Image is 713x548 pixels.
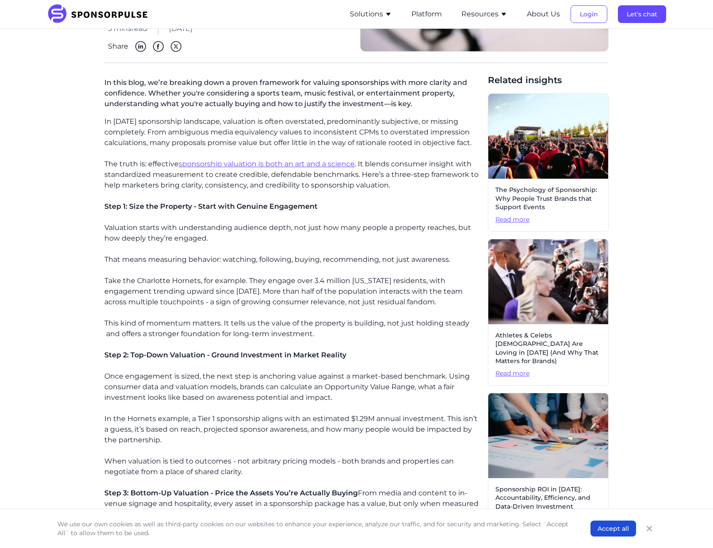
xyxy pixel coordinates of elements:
[669,506,713,548] iframe: Chat Widget
[104,276,481,307] p: Take the Charlotte Hornets, for example. They engage over 3.4 million [US_STATE] residents, with ...
[171,41,181,52] img: Twitter
[108,41,128,52] span: Share
[461,9,507,19] button: Resources
[488,239,609,386] a: Athletes & Celebs [DEMOGRAPHIC_DATA] Are Loving in [DATE] (And Why That Matters for Brands)Read more
[527,10,560,18] a: About Us
[590,521,636,537] button: Accept all
[350,9,392,19] button: Solutions
[104,488,481,520] p: From media and content to in-venue signage and hospitality, every asset in a sponsorship package ...
[57,520,573,537] p: We use our own cookies as well as third-party cookies on our websites to enhance your experience,...
[104,318,481,339] p: This kind of momentum matters. It tells us the value of the property is building, not just holdin...
[104,489,358,497] span: Step 3: Bottom-Up Valuation - Price the Assets You’re Actually Buying
[104,116,481,148] p: In [DATE] sponsorship landscape, valuation is often overstated, predominantly subjective, or miss...
[571,5,607,23] button: Login
[411,10,442,18] a: Platform
[495,369,601,378] span: Read more
[104,414,481,445] p: In the Hornets example, a Tier 1 sponsorship aligns with an estimated $1.29M annual investment. T...
[527,9,560,19] button: About Us
[495,186,601,212] span: The Psychology of Sponsorship: Why People Trust Brands that Support Events
[153,41,164,52] img: Facebook
[643,522,655,535] button: Close
[495,215,601,224] span: Read more
[495,331,601,366] span: Athletes & Celebs [DEMOGRAPHIC_DATA] Are Loving in [DATE] (And Why That Matters for Brands)
[488,94,608,179] img: Sebastian Pociecha courtesy of Unsplash
[495,485,601,520] span: Sponsorship ROI in [DATE]: Accountability, Efficiency, and Data-Driven Investment Decisions
[104,371,481,403] p: Once engagement is sized, the next step is anchoring value against a market-based benchmark. Usin...
[618,5,666,23] button: Let's chat
[108,23,147,34] span: 3 mins read
[488,393,608,478] img: Getty Images from Unsplash
[488,93,609,231] a: The Psychology of Sponsorship: Why People Trust Brands that Support EventsRead more
[179,160,355,168] a: sponsorship valuation is both an art and a science
[618,10,666,18] a: Let's chat
[488,74,609,86] span: Related insights
[104,202,318,211] span: Step 1: Size the Property - Start with Genuine Engagement
[104,74,481,116] p: In this blog, we’re breaking down a proven framework for valuing sponsorships with more clarity a...
[104,351,346,359] span: Step 2: Top-Down Valuation - Ground Investment in Market Reality
[488,239,608,324] img: Getty Images courtesy of Unsplash
[135,41,146,52] img: Linkedin
[104,254,481,265] p: That means measuring behavior: watching, following, buying, recommending, not just awareness.
[47,4,154,24] img: SponsorPulse
[488,393,609,540] a: Sponsorship ROI in [DATE]: Accountability, Efficiency, and Data-Driven Investment DecisionsRead more
[411,9,442,19] button: Platform
[169,23,192,34] span: [DATE]
[104,222,481,244] p: Valuation starts with understanding audience depth, not just how many people a property reaches, ...
[104,456,481,477] p: When valuation is tied to outcomes - not arbitrary pricing models - both brands and properties ca...
[571,10,607,18] a: Login
[669,506,713,548] div: Chatt-widget
[104,159,481,191] p: The truth is: effective . It blends consumer insight with standardized measurement to create cred...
